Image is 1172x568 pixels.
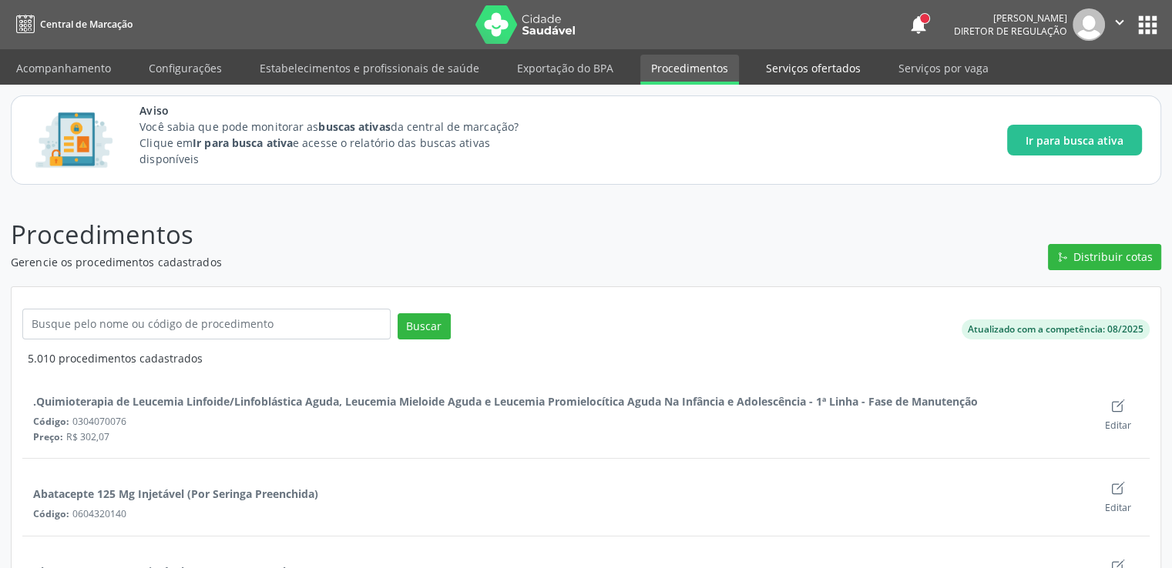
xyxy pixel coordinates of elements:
span: Editar [1105,419,1131,432]
span: R$ 302,07 [66,430,109,443]
a: Central de Marcação [11,12,133,37]
a: Exportação do BPA [506,55,624,82]
div: [PERSON_NAME] [954,12,1067,25]
button: Ir para busca ativa [1007,125,1142,155]
div: Abatacepte 125 Mg Injetável (Por Seringa Preenchida) [33,486,318,502]
img: img [1073,8,1105,41]
i:  [1111,14,1128,31]
button: notifications [908,14,929,35]
ion-icon: git merge outline [1057,252,1068,262]
p: Procedimentos [11,216,816,254]
p: Você sabia que pode monitorar as da central de marcação? Clique em e acesse o relatório das busca... [139,119,547,167]
button:  [1105,8,1134,41]
a: Procedimentos [640,55,739,85]
span: Ir para busca ativa [1026,132,1123,149]
span: Central de Marcação [40,18,133,31]
input: Busque pelo nome ou código de procedimento [22,309,391,339]
span: Distribuir cotas [1073,249,1153,265]
div: 0304070076 [33,415,1086,428]
p: Gerencie os procedimentos cadastrados [11,254,816,270]
button: git merge outline Distribuir cotas [1048,244,1161,270]
a: Serviços por vaga [888,55,999,82]
ion-icon: create outline [1110,480,1126,496]
span: Editar [1105,501,1131,514]
div: 0604320140 [33,507,1086,520]
button: Buscar [398,313,451,339]
a: Acompanhamento [5,55,122,82]
span: Aviso [139,102,547,119]
a: Configurações [138,55,233,82]
strong: Ir para busca ativa [193,135,293,150]
div: Atualizado com a competência: 08/2025 [968,322,1143,336]
a: Serviços ofertados [755,55,871,82]
img: Imagem de CalloutCard [30,105,118,175]
span: Código: [33,415,69,428]
span: Diretor de regulação [954,25,1067,38]
button: apps [1134,12,1161,38]
strong: buscas ativas [318,119,390,134]
a: Estabelecimentos e profissionais de saúde [249,55,490,82]
span: Preço: [33,430,63,443]
div: .Quimioterapia de Leucemia Linfoide/Linfoblástica Aguda, Leucemia Mieloide Aguda e Leucemia Promi... [33,393,978,409]
ion-icon: create outline [1110,398,1126,413]
div: 5.010 procedimentos cadastrados [28,350,1150,366]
